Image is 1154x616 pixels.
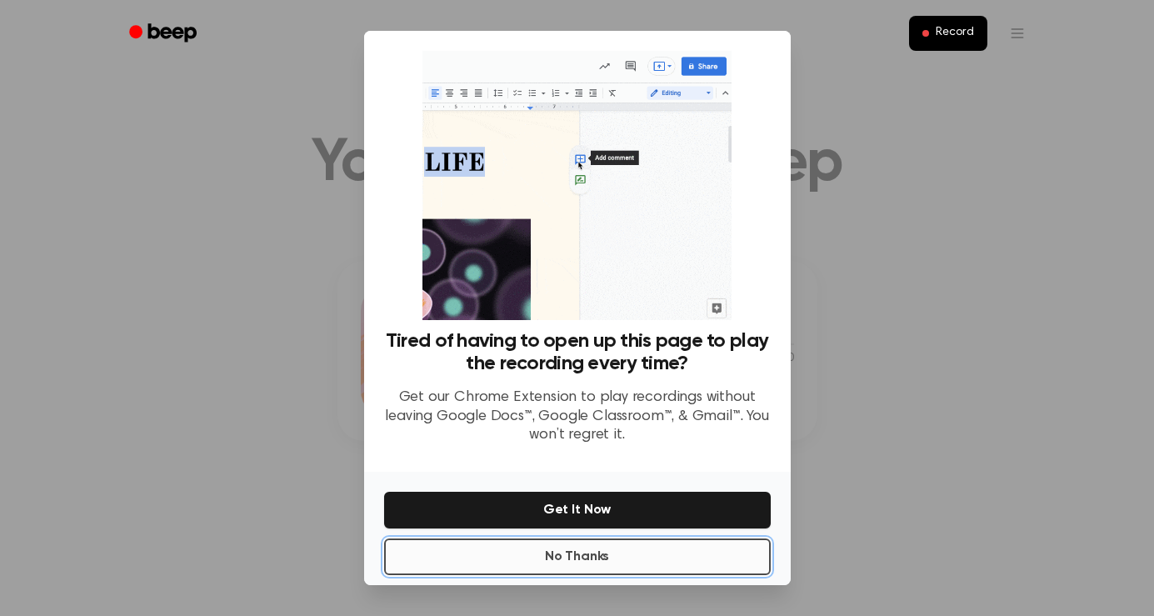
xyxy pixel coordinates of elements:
[384,492,771,528] button: Get It Now
[117,18,212,50] a: Beep
[909,16,987,51] button: Record
[936,26,973,41] span: Record
[384,538,771,575] button: No Thanks
[422,51,732,320] img: Beep extension in action
[384,388,771,445] p: Get our Chrome Extension to play recordings without leaving Google Docs™, Google Classroom™, & Gm...
[384,330,771,375] h3: Tired of having to open up this page to play the recording every time?
[997,13,1037,53] button: Open menu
